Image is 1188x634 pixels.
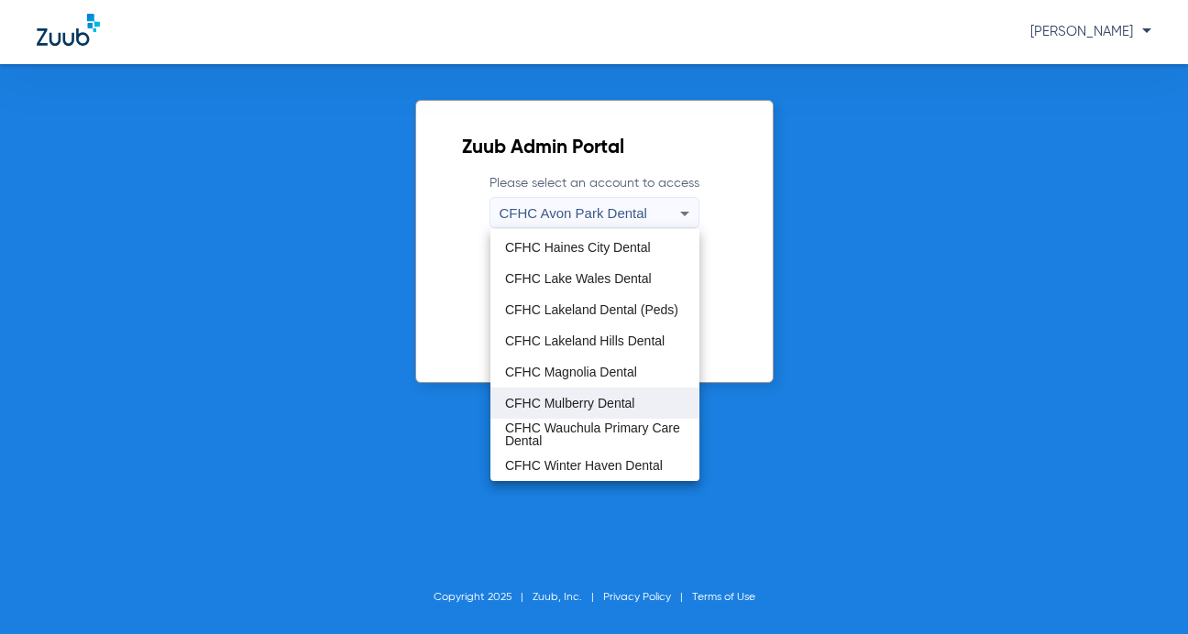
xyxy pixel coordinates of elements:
[1096,546,1188,634] iframe: Chat Widget
[505,241,651,254] span: CFHC Haines City Dental
[505,397,635,410] span: CFHC Mulberry Dental
[505,303,678,316] span: CFHC Lakeland Dental (Peds)
[505,366,637,378] span: CFHC Magnolia Dental
[505,272,652,285] span: CFHC Lake Wales Dental
[505,421,685,447] span: CFHC Wauchula Primary Care Dental
[505,459,663,472] span: CFHC Winter Haven Dental
[505,334,665,347] span: CFHC Lakeland Hills Dental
